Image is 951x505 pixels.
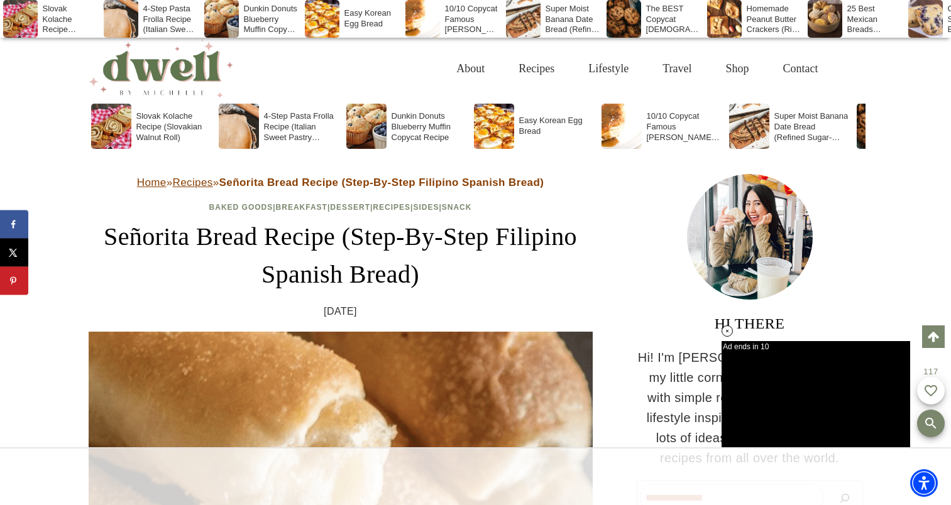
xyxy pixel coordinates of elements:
time: [DATE] [324,303,357,320]
strong: Señorita Bread Recipe (Step-By-Step Filipino Spanish Bread) [219,176,544,188]
a: Baked Goods [209,203,273,212]
a: Scroll to top [922,325,945,348]
img: DWELL by michelle [89,40,233,97]
span: | | | | | [209,203,472,212]
iframe: Advertisement [722,341,910,447]
a: Home [137,176,167,188]
a: Breakfast [276,203,327,212]
h3: HI THERE [637,312,863,335]
a: Lifestyle [571,48,646,89]
span: » » [137,176,544,188]
a: Recipes [173,176,213,188]
a: Travel [646,48,708,89]
a: Recipes [373,203,410,212]
p: Hi! I'm [PERSON_NAME]. Welcome to my little corner of the internet filled with simple recipes, tr... [637,347,863,468]
nav: Primary Navigation [439,48,835,89]
a: Recipes [502,48,571,89]
a: About [439,48,502,89]
a: Sides [413,203,439,212]
iframe: Advertisement [375,461,576,492]
a: Dessert [330,203,370,212]
a: Snack [442,203,472,212]
div: Accessibility Menu [910,469,938,497]
h1: Señorita Bread Recipe (Step-By-Step Filipino Spanish Bread) [89,218,593,293]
